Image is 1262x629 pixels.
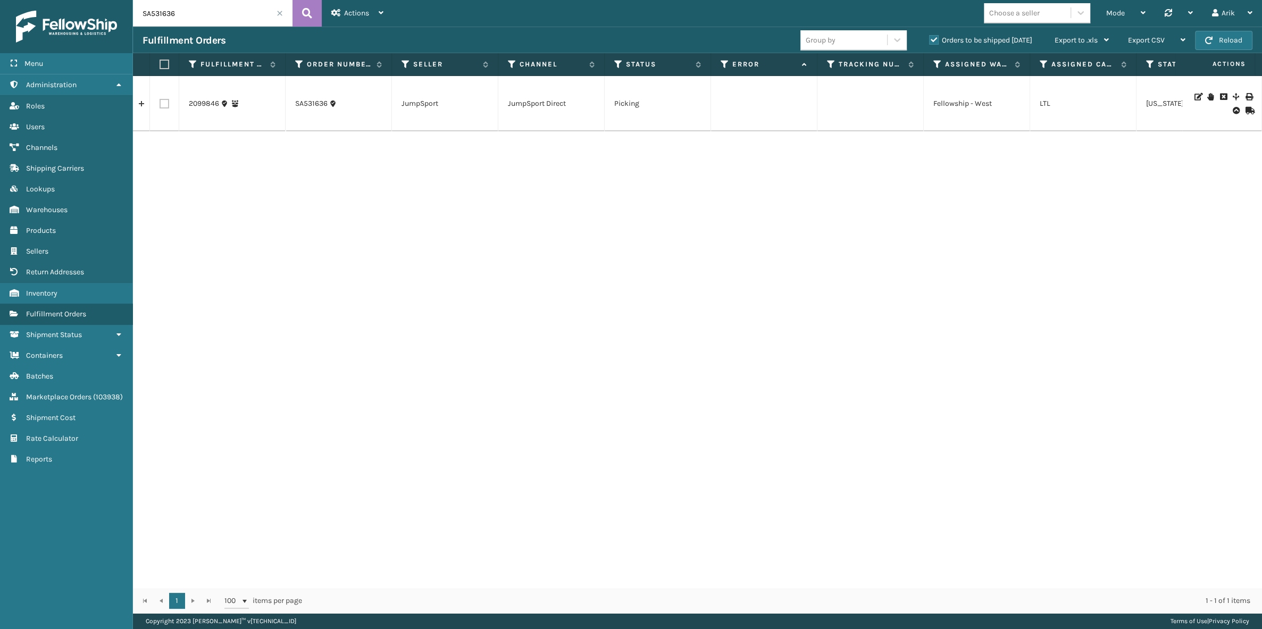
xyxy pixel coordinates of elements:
h3: Fulfillment Orders [143,34,225,47]
div: Choose a seller [989,7,1040,19]
span: Actions [344,9,369,18]
span: Mode [1106,9,1125,18]
i: Upload BOL [1233,107,1239,114]
span: Shipment Status [26,330,82,339]
td: LTL [1030,76,1136,131]
img: logo [16,11,117,43]
i: Mark as Shipped [1246,107,1252,114]
span: Shipment Cost [26,413,76,422]
span: Reports [26,455,52,464]
span: Products [26,226,56,235]
span: Rate Calculator [26,434,78,443]
span: Return Addresses [26,267,84,276]
i: Print BOL [1246,93,1252,100]
i: Cancel Fulfillment Order [1220,93,1226,100]
span: Sellers [26,247,48,256]
label: Order Number [307,60,371,69]
a: SA531636 [295,98,328,109]
a: 1 [169,593,185,609]
span: Administration [26,80,77,89]
span: Shipping Carriers [26,164,84,173]
span: Containers [26,351,63,360]
div: 1 - 1 of 1 items [317,596,1250,606]
label: Fulfillment Order Id [200,60,265,69]
span: Warehouses [26,205,68,214]
a: 2099846 [189,98,219,109]
label: Tracking Number [839,60,903,69]
span: 100 [224,596,240,606]
button: Reload [1195,31,1252,50]
label: State [1158,60,1222,69]
span: Users [26,122,45,131]
span: Channels [26,143,57,152]
label: Channel [520,60,584,69]
td: [US_STATE] [1136,76,1243,131]
span: Fulfillment Orders [26,309,86,318]
a: Privacy Policy [1209,617,1249,625]
span: Export CSV [1128,36,1165,45]
span: Marketplace Orders [26,392,91,401]
a: Terms of Use [1171,617,1207,625]
label: Assigned Warehouse [945,60,1009,69]
label: Orders to be shipped [DATE] [929,36,1032,45]
td: JumpSport [392,76,498,131]
i: On Hold [1207,93,1214,100]
span: Lookups [26,184,55,194]
div: Group by [806,35,835,46]
span: Batches [26,372,53,381]
td: JumpSport Direct [498,76,605,131]
span: items per page [224,593,302,609]
label: Status [626,60,690,69]
td: Picking [605,76,711,131]
label: Assigned Carrier Service [1051,60,1116,69]
td: Fellowship - West [924,76,1030,131]
span: Actions [1179,55,1252,73]
span: Inventory [26,289,57,298]
span: Roles [26,102,45,111]
span: ( 103938 ) [93,392,123,401]
p: Copyright 2023 [PERSON_NAME]™ v [TECHNICAL_ID] [146,613,296,629]
i: Edit [1194,93,1201,100]
label: Seller [413,60,478,69]
span: Menu [24,59,43,68]
i: Split Fulfillment Order [1233,93,1239,100]
span: Export to .xls [1055,36,1098,45]
label: Error [732,60,797,69]
div: | [1171,613,1249,629]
